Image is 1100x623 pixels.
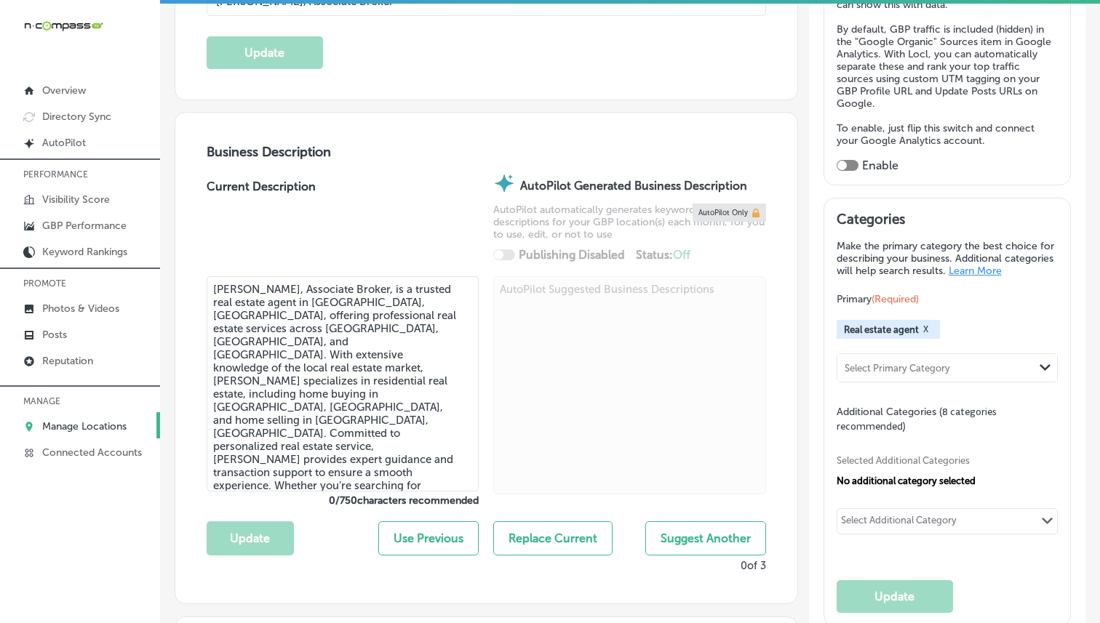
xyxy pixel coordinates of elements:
[837,475,976,486] span: No additional category selected
[42,355,93,367] p: Reputation
[837,240,1059,277] p: Make the primary category the best choice for describing your business. Additional categories wil...
[207,521,294,555] button: Update
[645,521,766,555] button: Suggest Another
[207,180,316,276] label: Current Description
[493,172,515,194] img: autopilot-icon
[42,193,110,206] p: Visibility Score
[378,521,479,555] button: Use Previous
[493,521,613,555] button: Replace Current
[42,84,86,97] p: Overview
[837,580,953,613] button: Update
[862,158,898,172] label: Enable
[42,137,86,149] p: AutoPilot
[919,323,933,335] button: X
[741,559,766,572] p: 0 of 3
[42,329,67,341] p: Posts
[837,23,1058,110] p: By default, GBP traffic is included (hidden) in the "Google Organic" Sources item in Google Analy...
[837,406,997,433] span: Additional Categories
[42,110,111,123] p: Directory Sync
[23,19,103,33] img: 660ab0bf-5cc7-4cb8-ba1c-48b5ae0f18e60NCTV_CLogo_TV_Black_-500x88.png
[42,446,142,459] p: Connected Accounts
[42,220,127,232] p: GBP Performance
[42,420,127,433] p: Manage Locations
[837,122,1058,147] p: To enable, just flip this switch and connect your Google Analytics account.
[841,515,957,531] div: Select Additional Category
[837,405,997,433] span: (8 categories recommended)
[844,324,919,335] span: Real estate agent
[520,179,747,193] strong: AutoPilot Generated Business Description
[949,265,1002,277] a: Learn More
[837,293,919,305] span: Primary
[207,144,766,160] h3: Business Description
[872,293,919,305] span: (Required)
[845,363,950,374] div: Select Primary Category
[207,494,479,507] label: 0 / 750 characters recommended
[42,302,119,315] p: Photos & Videos
[42,246,127,258] p: Keyword Rankings
[837,211,1059,233] h3: Categories
[837,455,1048,466] span: Selected Additional Categories
[207,36,323,69] button: Update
